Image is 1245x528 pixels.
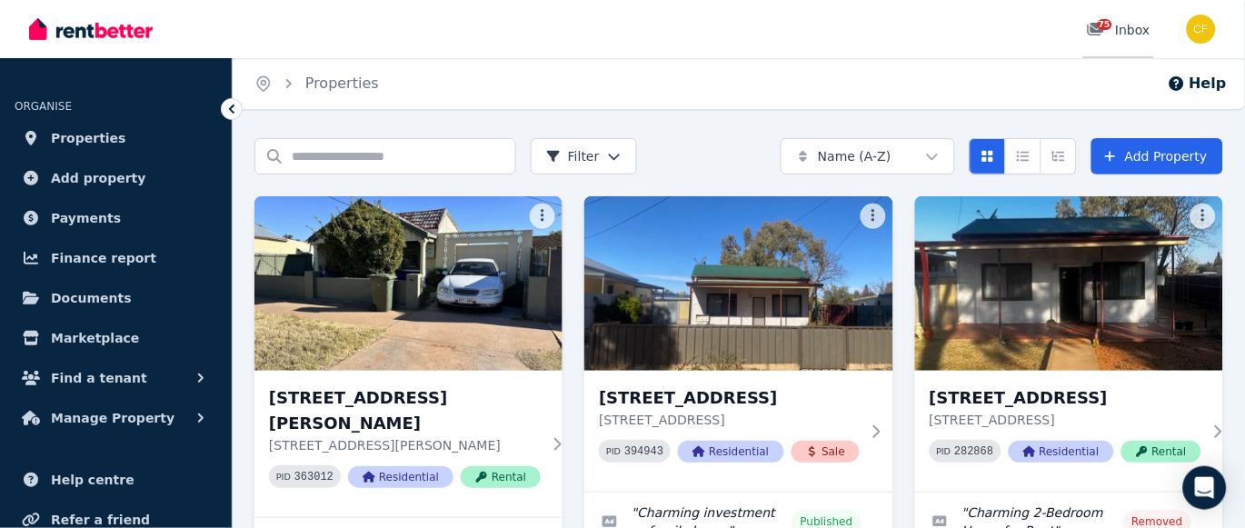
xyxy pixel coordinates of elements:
div: Open Intercom Messenger [1183,466,1227,510]
span: Residential [348,466,453,488]
a: 106 Beryl St, Broken Hill[STREET_ADDRESS][PERSON_NAME][STREET_ADDRESS][PERSON_NAME]PID 363012Resi... [254,196,563,517]
button: Help [1168,73,1227,95]
button: More options [530,204,555,229]
button: Compact list view [1005,138,1041,174]
a: Properties [305,75,379,92]
a: Add Property [1091,138,1223,174]
div: Inbox [1087,21,1150,39]
code: 363012 [294,471,334,483]
a: Documents [15,280,217,316]
a: Finance report [15,240,217,276]
code: 394943 [624,445,663,458]
span: Rental [1121,441,1201,463]
button: More options [1190,204,1216,229]
small: PID [276,472,291,482]
img: RentBetter [29,15,153,43]
span: Payments [51,207,121,229]
span: Add property [51,167,146,189]
span: Finance report [51,247,156,269]
span: Marketplace [51,327,139,349]
h3: [STREET_ADDRESS] [599,385,860,411]
a: 161 Cornish St, Broken Hill[STREET_ADDRESS][STREET_ADDRESS]PID 394943ResidentialSale [584,196,892,492]
span: Name (A-Z) [818,147,891,165]
button: Filter [531,138,637,174]
span: Filter [546,147,600,165]
h3: [STREET_ADDRESS][PERSON_NAME] [269,385,541,436]
a: Payments [15,200,217,236]
p: [STREET_ADDRESS][PERSON_NAME] [269,436,541,454]
p: [STREET_ADDRESS] [930,411,1201,429]
span: Manage Property [51,407,174,429]
span: Sale [792,441,861,463]
span: Documents [51,287,132,309]
button: More options [861,204,886,229]
p: [STREET_ADDRESS] [599,411,860,429]
a: 161 Cornish Street, Broken Hill[STREET_ADDRESS][STREET_ADDRESS]PID 282868ResidentialRental [915,196,1223,492]
h3: [STREET_ADDRESS] [930,385,1201,411]
div: View options [970,138,1077,174]
a: Marketplace [15,320,217,356]
img: 106 Beryl St, Broken Hill [254,196,563,371]
span: 75 [1098,19,1112,30]
span: Residential [1009,441,1114,463]
span: ORGANISE [15,100,72,113]
small: PID [937,446,951,456]
span: Help centre [51,469,134,491]
span: Properties [51,127,126,149]
a: Help centre [15,462,217,498]
button: Expanded list view [1041,138,1077,174]
button: Name (A-Z) [781,138,955,174]
button: Find a tenant [15,360,217,396]
small: PID [606,446,621,456]
img: 161 Cornish Street, Broken Hill [915,196,1223,371]
button: Manage Property [15,400,217,436]
a: Add property [15,160,217,196]
span: Residential [678,441,783,463]
img: Christos Fassoulidis [1187,15,1216,44]
a: Properties [15,120,217,156]
span: Rental [461,466,541,488]
code: 282868 [955,445,994,458]
span: Find a tenant [51,367,147,389]
img: 161 Cornish St, Broken Hill [584,196,892,371]
nav: Breadcrumb [233,58,401,109]
button: Card view [970,138,1006,174]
